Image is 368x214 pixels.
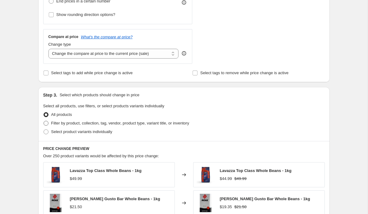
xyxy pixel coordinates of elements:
span: Select all products, use filters, or select products variants individually [43,104,164,108]
h3: Compare at price [48,34,79,39]
span: Change type [48,42,71,47]
span: Select tags to add while price change is active [51,71,133,75]
span: Select product variants individually [51,129,112,134]
span: Lavazza Top Class Whole Beans - 1kg [220,168,292,173]
div: $21.50 [70,204,82,210]
button: What's the compare at price? [81,35,133,39]
span: Lavazza Top Class Whole Beans - 1kg [70,168,142,173]
span: Select tags to remove while price change is active [200,71,289,75]
span: [PERSON_NAME] Gusto Bar Whole Beans - 1kg [70,197,160,201]
strike: $49.99 [234,176,247,182]
span: Over 250 product variants would be affected by this price change: [43,154,159,158]
img: moak-gusto-bar-whole-beans-1kgmoak-976277_80x.jpg [47,194,65,212]
div: $19.35 [220,204,232,210]
span: All products [51,112,72,117]
img: moak-gusto-bar-whole-beans-1kgmoak-976277_80x.jpg [197,194,215,212]
p: Select which products should change in price [59,92,139,98]
div: $44.99 [220,176,232,182]
strike: $21.50 [234,204,247,210]
span: Show rounding direction options? [56,12,115,17]
span: Filter by product, collection, tag, vendor, product type, variant title, or inventory [51,121,189,125]
span: [PERSON_NAME] Gusto Bar Whole Beans - 1kg [220,197,310,201]
div: help [181,50,187,56]
h2: Step 3. [43,92,57,98]
img: lavazza-top-class-whole-beans-1kglavazza-917797_80x.jpg [47,166,65,184]
img: lavazza-top-class-whole-beans-1kglavazza-917797_80x.jpg [197,166,215,184]
div: $49.99 [70,176,82,182]
h6: PRICE CHANGE PREVIEW [43,146,325,151]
